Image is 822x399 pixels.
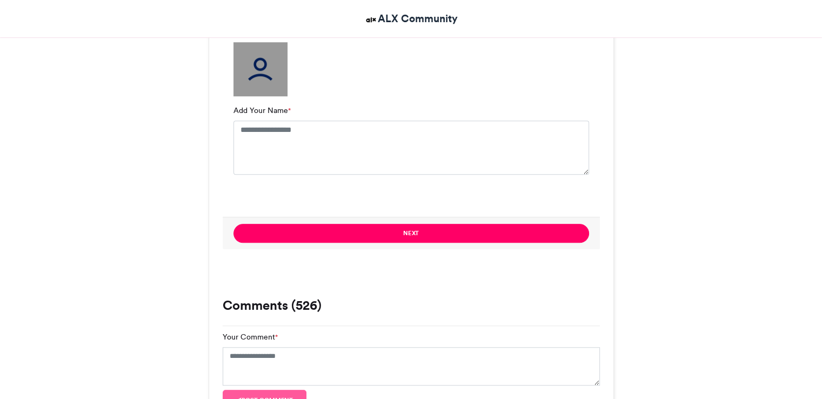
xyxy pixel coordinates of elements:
label: Add Your Name [233,105,291,116]
img: ALX Community [364,13,378,26]
label: Your Comment [223,331,278,343]
h3: Comments (526) [223,299,600,312]
a: ALX Community [364,11,458,26]
button: Next [233,224,589,243]
img: user_filled.png [233,42,288,96]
